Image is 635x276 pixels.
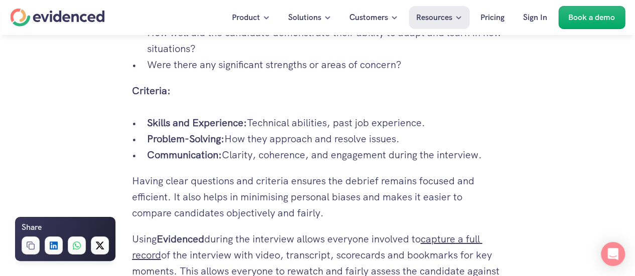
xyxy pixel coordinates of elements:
p: Solutions [288,11,321,24]
p: Product [232,11,260,24]
p: How they approach and resolve issues. [147,131,503,147]
strong: Skills and Experience: [147,116,247,129]
a: Pricing [473,6,512,29]
strong: Evidenced [157,232,204,245]
p: Having clear questions and criteria ensures the debrief remains focused and efficient. It also he... [132,173,503,221]
p: Book a demo [568,11,615,24]
a: Book a demo [558,6,625,29]
strong: Problem-Solving: [147,132,224,145]
p: Sign In [523,11,547,24]
p: Customers [349,11,388,24]
p: Technical abilities, past job experience. [147,115,503,131]
div: Open Intercom Messenger [601,242,625,266]
strong: Communication: [147,148,222,161]
p: Pricing [480,11,504,24]
p: Clarity, coherence, and engagement during the interview. [147,147,503,163]
p: Resources [416,11,452,24]
h6: Share [22,221,42,234]
strong: Criteria: [132,84,171,97]
a: Home [10,9,104,27]
a: Sign In [516,6,555,29]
